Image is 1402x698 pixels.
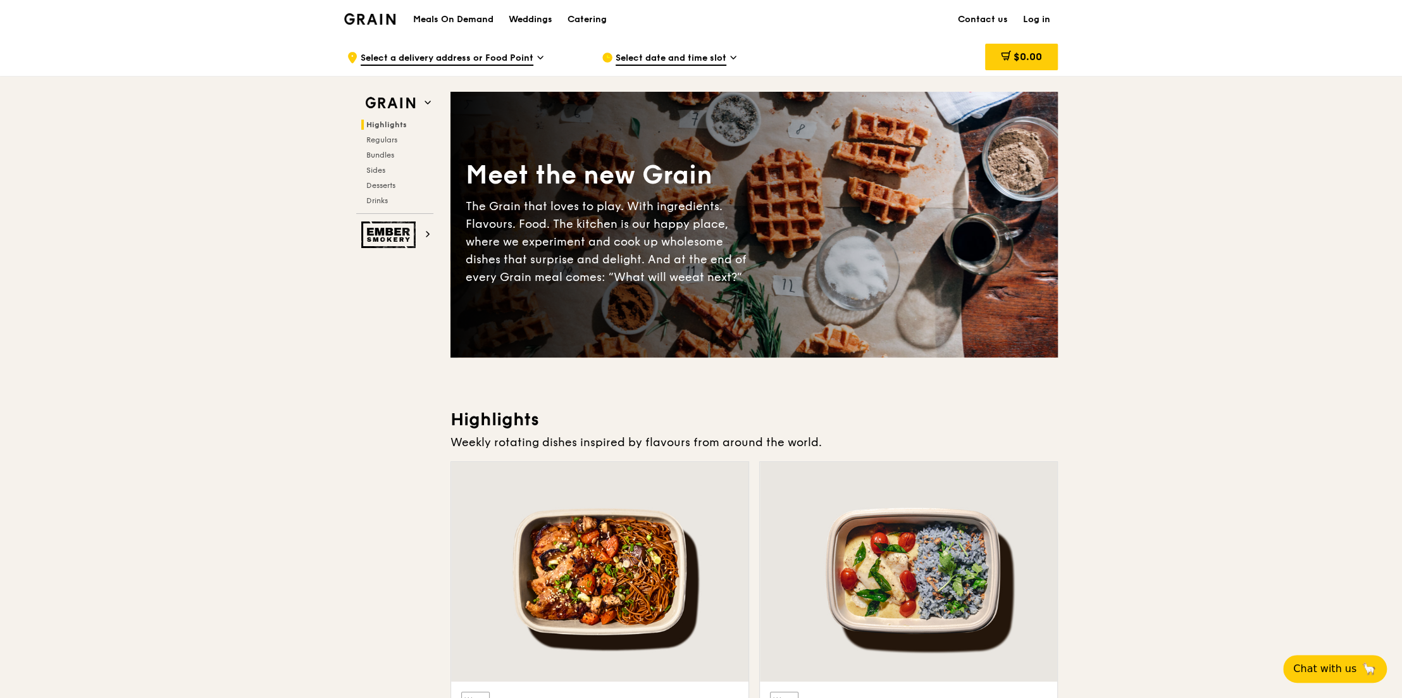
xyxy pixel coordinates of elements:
[344,13,395,25] img: Grain
[466,158,754,192] div: Meet the new Grain
[1362,661,1377,676] span: 🦙
[366,120,407,129] span: Highlights
[685,270,742,284] span: eat next?”
[366,166,385,175] span: Sides
[560,1,614,39] a: Catering
[501,1,560,39] a: Weddings
[568,1,607,39] div: Catering
[366,181,395,190] span: Desserts
[509,1,552,39] div: Weddings
[450,408,1058,431] h3: Highlights
[466,197,754,286] div: The Grain that loves to play. With ingredients. Flavours. Food. The kitchen is our happy place, w...
[366,196,388,205] span: Drinks
[1293,661,1356,676] span: Chat with us
[1283,655,1387,683] button: Chat with us🦙
[950,1,1015,39] a: Contact us
[450,433,1058,451] div: Weekly rotating dishes inspired by flavours from around the world.
[1015,1,1058,39] a: Log in
[366,151,394,159] span: Bundles
[361,92,419,115] img: Grain web logo
[366,135,397,144] span: Regulars
[616,52,726,66] span: Select date and time slot
[1014,51,1042,63] span: $0.00
[361,52,533,66] span: Select a delivery address or Food Point
[413,13,493,26] h1: Meals On Demand
[361,221,419,248] img: Ember Smokery web logo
